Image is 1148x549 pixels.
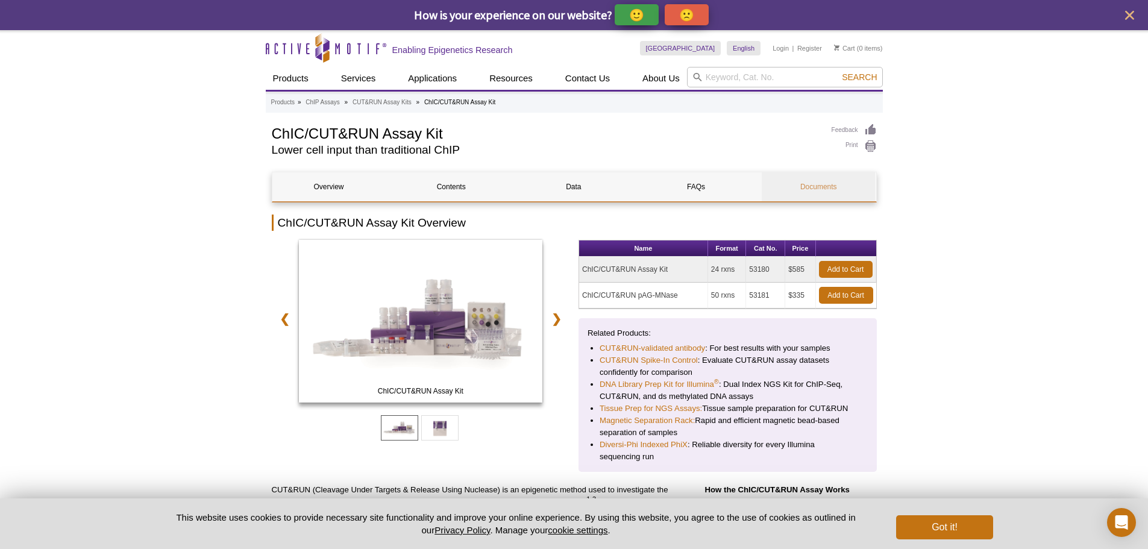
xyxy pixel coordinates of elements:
li: » [416,99,420,105]
li: Rapid and efficient magnetic bead-based separation of samples [600,415,856,439]
a: Applications [401,67,464,90]
li: » [298,99,301,105]
a: Print [832,140,877,153]
a: Contact Us [558,67,617,90]
img: Your Cart [834,45,839,51]
th: Cat No. [746,240,785,257]
th: Price [785,240,815,257]
a: FAQs [639,172,753,201]
li: Tissue sample preparation for CUT&RUN [600,403,856,415]
a: Privacy Policy [434,525,490,535]
li: : Evaluate CUT&RUN assay datasets confidently for comparison [600,354,856,378]
li: : For best results with your samples [600,342,856,354]
a: [GEOGRAPHIC_DATA] [640,41,721,55]
td: ChIC/CUT&RUN pAG-MNase [579,283,708,309]
a: Add to Cart [819,287,873,304]
a: Add to Cart [819,261,873,278]
span: How is your experience on our website? [414,7,612,22]
p: Related Products: [588,327,868,339]
sup: ® [714,378,719,385]
li: ChIC/CUT&RUN Assay Kit [424,99,495,105]
li: (0 items) [834,41,883,55]
a: CUT&RUN-validated antibody [600,342,705,354]
a: Cart [834,44,855,52]
a: Tissue Prep for NGS Assays: [600,403,702,415]
td: 50 rxns [708,283,746,309]
img: ChIC/CUT&RUN Assay Kit [299,240,543,403]
a: Data [517,172,630,201]
li: » [345,99,348,105]
li: | [792,41,794,55]
button: Got it! [896,515,993,539]
td: 24 rxns [708,257,746,283]
h2: ChIC/CUT&RUN Assay Kit Overview [272,215,877,231]
a: Services [334,67,383,90]
a: Overview [272,172,386,201]
h2: Enabling Epigenetics Research [392,45,513,55]
button: cookie settings [548,525,607,535]
li: : Dual Index NGS Kit for ChIP-Seq, CUT&RUN, and ds methylated DNA assays [600,378,856,403]
td: 53181 [746,283,785,309]
strong: How the ChIC/CUT&RUN Assay Works [704,485,849,494]
a: ChIP Assays [306,97,340,108]
th: Format [708,240,746,257]
a: Products [266,67,316,90]
a: Diversi-Phi Indexed PhiX [600,439,688,451]
a: Register [797,44,822,52]
a: Resources [482,67,540,90]
a: CUT&RUN Assay Kits [353,97,412,108]
a: Login [773,44,789,52]
span: ChIC/CUT&RUN Assay Kit [301,385,540,397]
a: Documents [762,172,875,201]
a: ChIC/CUT&RUN Assay Kit [299,240,543,406]
h2: Lower cell input than traditional ChIP [272,145,820,155]
p: 🙁 [679,7,694,22]
span: Search [842,72,877,82]
a: DNA Library Prep Kit for Illumina® [600,378,719,391]
h1: ChIC/CUT&RUN Assay Kit [272,124,820,142]
p: CUT&RUN (Cleavage Under Targets & Release Using Nuclease) is an epigenetic method used to investi... [272,484,669,544]
a: CUT&RUN Spike-In Control [600,354,698,366]
p: This website uses cookies to provide necessary site functionality and improve your online experie... [155,511,877,536]
td: $335 [785,283,815,309]
a: ❯ [544,305,569,333]
input: Keyword, Cat. No. [687,67,883,87]
button: Search [838,72,880,83]
a: Contents [395,172,508,201]
a: ❮ [272,305,298,333]
li: : Reliable diversity for every Illumina sequencing run [600,439,856,463]
button: close [1122,8,1137,23]
a: About Us [635,67,687,90]
td: 53180 [746,257,785,283]
td: ChIC/CUT&RUN Assay Kit [579,257,708,283]
sup: 1-3 [586,495,596,503]
div: Open Intercom Messenger [1107,508,1136,537]
th: Name [579,240,708,257]
a: Feedback [832,124,877,137]
a: Products [271,97,295,108]
a: Magnetic Separation Rack: [600,415,695,427]
p: 🙂 [629,7,644,22]
td: $585 [785,257,815,283]
a: English [727,41,761,55]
